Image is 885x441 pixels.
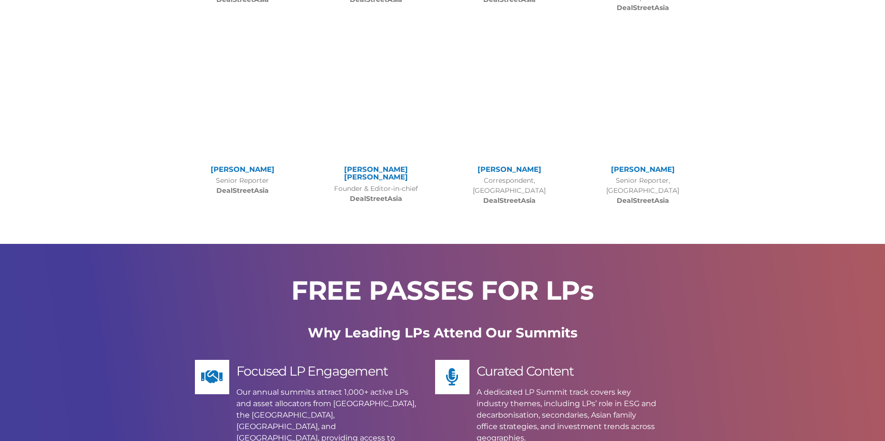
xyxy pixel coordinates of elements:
b: DealStreetAsia [617,196,669,205]
div: Founder & Editor-in-chief [314,184,438,204]
b: DealStreetAsia [350,194,402,203]
b: DealStreetAsia​ [216,186,269,195]
a: [PERSON_NAME]​ [611,165,675,174]
div: Correspondent, [GEOGRAPHIC_DATA] [448,176,571,206]
b: DealStreetAsia [617,3,669,12]
b: Why Leading LPs Attend Our Summits [308,325,578,341]
h2: FREE PASSES FOR LPs [181,277,705,304]
span: Curated Content [477,363,574,379]
div: Senior Reporter​ [181,176,305,196]
a: [PERSON_NAME]​ [211,165,275,174]
div: Senior Reporter, [GEOGRAPHIC_DATA] [581,176,705,206]
a: [PERSON_NAME] [478,165,541,174]
b: DealStreetAsia [483,196,536,205]
span: Focused LP Engagement [236,363,388,379]
a: [PERSON_NAME] [PERSON_NAME] [344,165,408,182]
